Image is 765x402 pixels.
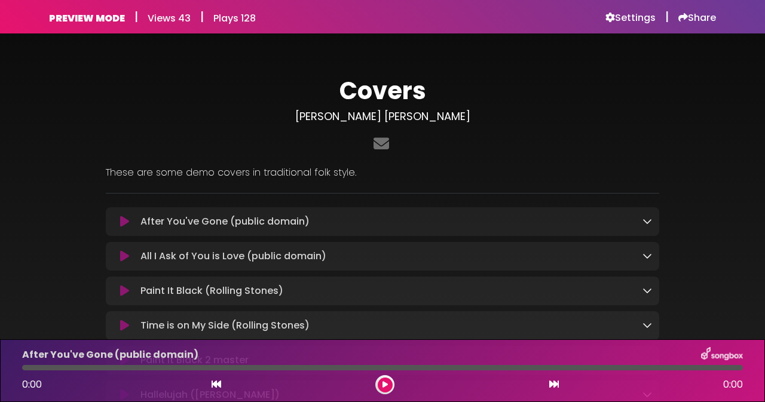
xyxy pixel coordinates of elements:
[140,318,310,333] p: Time is on My Side (Rolling Stones)
[200,10,204,24] h5: |
[106,76,659,105] h1: Covers
[605,12,656,24] a: Settings
[22,378,42,391] span: 0:00
[49,13,125,24] h6: PREVIEW MODE
[723,378,743,392] span: 0:00
[213,13,256,24] h6: Plays 128
[148,13,191,24] h6: Views 43
[665,10,669,24] h5: |
[701,347,743,363] img: songbox-logo-white.png
[22,348,198,362] p: After You've Gone (public domain)
[678,12,716,24] a: Share
[140,249,326,263] p: All I Ask of You is Love (public domain)
[140,284,283,298] p: Paint It Black (Rolling Stones)
[140,214,310,229] p: After You've Gone (public domain)
[106,110,659,123] h3: [PERSON_NAME] [PERSON_NAME]
[106,165,659,180] p: These are some demo covers in traditional folk style.
[134,10,138,24] h5: |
